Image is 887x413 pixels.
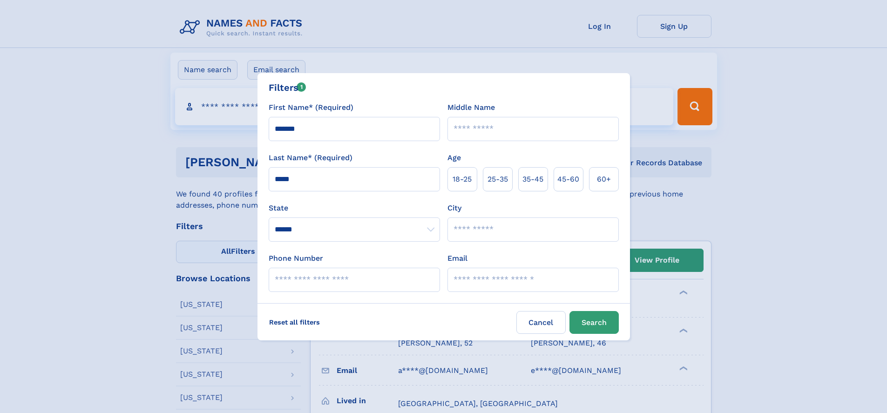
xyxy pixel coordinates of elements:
label: Last Name* (Required) [269,152,352,163]
button: Search [569,311,619,334]
label: Phone Number [269,253,323,264]
label: First Name* (Required) [269,102,353,113]
label: Age [447,152,461,163]
div: Filters [269,81,306,95]
span: 25‑35 [488,174,508,185]
label: Cancel [516,311,566,334]
span: 60+ [597,174,611,185]
span: 45‑60 [557,174,579,185]
label: Middle Name [447,102,495,113]
label: City [447,203,461,214]
span: 18‑25 [453,174,472,185]
label: Email [447,253,467,264]
label: Reset all filters [263,311,326,333]
span: 35‑45 [522,174,543,185]
label: State [269,203,440,214]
